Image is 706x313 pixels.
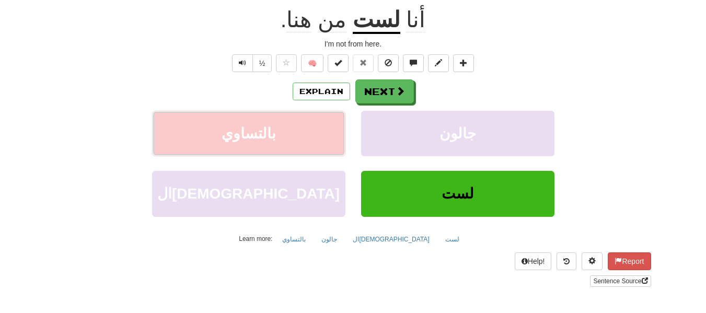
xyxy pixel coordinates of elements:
button: بالتساوي [152,111,345,156]
button: Reset to 0% Mastered (alt+r) [353,54,374,72]
span: لست [442,186,474,202]
button: ال[DEMOGRAPHIC_DATA] [152,171,345,216]
button: Set this sentence to 100% Mastered (alt+m) [328,54,349,72]
button: ½ [252,54,272,72]
button: جالون [361,111,554,156]
span: . [281,7,353,32]
span: أنا [406,7,425,32]
button: بالتساوي [276,231,311,247]
span: من [318,7,346,32]
button: لست [361,171,554,216]
div: I'm not from here. [55,39,651,49]
span: ال[DEMOGRAPHIC_DATA] [157,186,340,202]
button: Favorite sentence (alt+f) [276,54,297,72]
div: Text-to-speech controls [230,54,272,72]
button: Report [608,252,651,270]
button: Add to collection (alt+a) [453,54,474,72]
button: ال[DEMOGRAPHIC_DATA] [347,231,435,247]
button: Explain [293,83,350,100]
button: 🧠 [301,54,323,72]
button: Discuss sentence (alt+u) [403,54,424,72]
button: جالون [316,231,343,247]
u: لست [353,7,400,34]
a: Sentence Source [590,275,651,287]
button: Ignore sentence (alt+i) [378,54,399,72]
button: Next [355,79,414,103]
small: Learn more: [239,235,272,242]
span: بالتساوي [222,125,276,142]
button: Round history (alt+y) [557,252,576,270]
span: جالون [439,125,476,142]
button: Edit sentence (alt+d) [428,54,449,72]
button: Help! [515,252,552,270]
button: لست [439,231,465,247]
span: هنا [286,7,311,32]
button: Play sentence audio (ctl+space) [232,54,253,72]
